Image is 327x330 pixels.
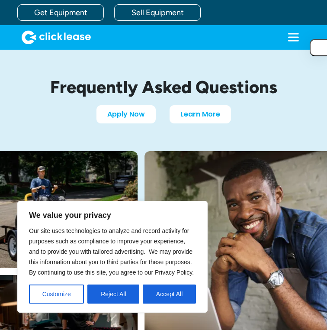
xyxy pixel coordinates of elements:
[17,30,91,44] a: home
[114,4,201,21] a: Sell Equipment
[277,25,310,49] div: menu
[87,285,139,304] button: Reject All
[96,105,156,123] a: Apply Now
[17,4,104,21] a: Get Equipment
[29,210,196,220] p: We value your privacy
[143,285,196,304] button: Accept All
[29,227,194,276] span: Our site uses technologies to analyze and record activity for purposes such as compliance to impr...
[170,105,231,123] a: Learn More
[17,201,208,313] div: We value your privacy
[29,285,84,304] button: Customize
[9,78,318,97] h1: Frequently Asked Questions
[22,30,91,44] img: Clicklease logo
